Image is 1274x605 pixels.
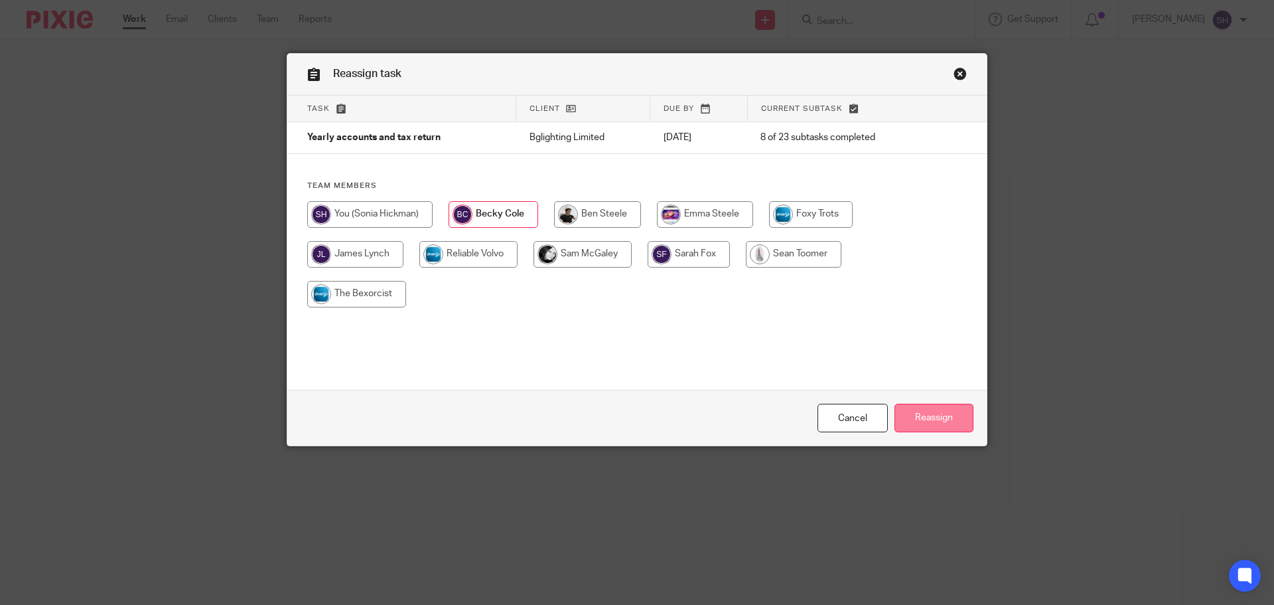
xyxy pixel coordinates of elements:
span: Current subtask [761,105,843,112]
a: Close this dialog window [954,67,967,85]
span: Task [307,105,330,112]
input: Reassign [894,404,973,432]
span: Yearly accounts and tax return [307,133,441,143]
span: Due by [664,105,694,112]
p: Bglighting Limited [530,131,637,144]
a: Close this dialog window [817,404,888,432]
span: Client [530,105,560,112]
td: 8 of 23 subtasks completed [747,122,934,154]
span: Reassign task [333,68,401,79]
p: [DATE] [664,131,735,144]
h4: Team members [307,181,967,191]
